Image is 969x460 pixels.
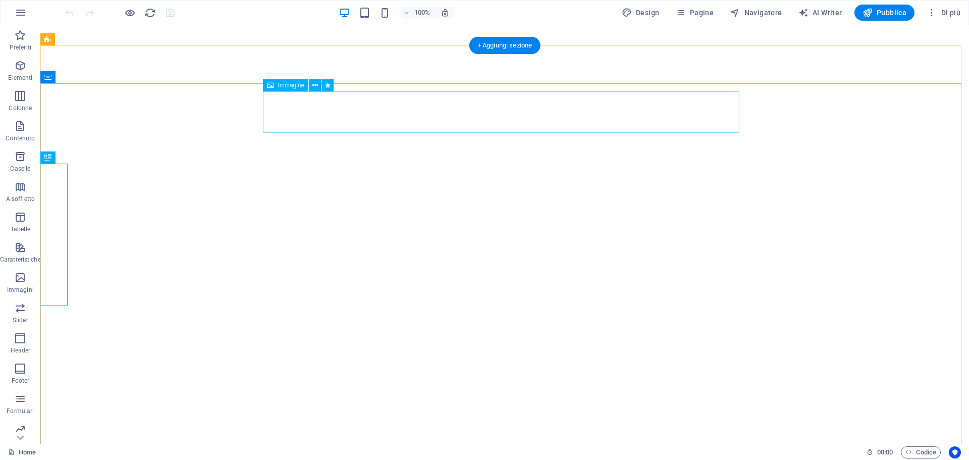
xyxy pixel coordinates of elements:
[726,5,786,21] button: Navigatore
[469,37,541,54] div: + Aggiungi sezione
[863,8,907,18] span: Pubblica
[730,8,782,18] span: Navigatore
[675,8,714,18] span: Pagine
[927,8,960,18] span: Di più
[12,377,30,385] p: Footer
[7,407,34,415] p: Formulari
[6,195,35,203] p: A soffietto
[399,7,435,19] button: 100%
[618,5,664,21] div: Design (Ctrl+Alt+Y)
[124,7,136,19] button: Clicca qui per lasciare la modalità di anteprima e continuare la modifica
[854,5,915,21] button: Pubblica
[11,346,31,354] p: Header
[622,8,660,18] span: Design
[441,8,450,17] i: Quando ridimensioni, regola automaticamente il livello di zoom in modo che corrisponda al disposi...
[8,74,32,82] p: Elementi
[144,7,156,19] i: Ricarica la pagina
[798,8,842,18] span: AI Writer
[6,134,35,142] p: Contenuto
[949,446,961,458] button: Usercentrics
[414,7,430,19] h6: 100%
[794,5,846,21] button: AI Writer
[10,165,30,173] p: Caselle
[923,5,964,21] button: Di più
[618,5,664,21] button: Design
[905,446,936,458] span: Codice
[867,446,893,458] h6: Tempo sessione
[884,448,886,456] span: :
[9,104,32,112] p: Colonne
[877,446,893,458] span: 00 00
[7,286,34,294] p: Immagini
[8,446,36,458] a: Fai clic per annullare la selezione. Doppio clic per aprire le pagine
[11,225,30,233] p: Tabelle
[671,5,718,21] button: Pagine
[901,446,941,458] button: Codice
[144,7,156,19] button: reload
[278,82,305,88] span: Immagine
[10,43,31,52] p: Preferiti
[13,316,28,324] p: Slider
